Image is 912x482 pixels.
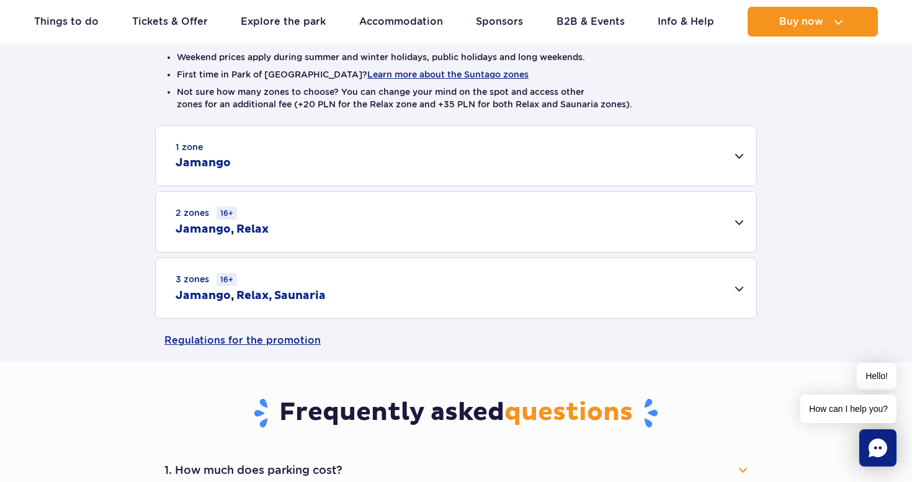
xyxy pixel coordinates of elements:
h2: Jamango [176,156,231,171]
li: Not sure how many zones to choose? You can change your mind on the spot and access other zones fo... [177,86,735,110]
a: Things to do [34,7,99,37]
small: 16+ [217,273,237,286]
span: Hello! [857,363,896,390]
a: Info & Help [658,7,714,37]
span: questions [504,397,633,428]
a: Tickets & Offer [132,7,208,37]
a: Regulations for the promotion [164,319,748,362]
button: Learn more about the Suntago zones [367,69,529,79]
a: Sponsors [476,7,523,37]
a: Explore the park [241,7,326,37]
button: Buy now [748,7,878,37]
h3: Frequently asked [164,397,748,429]
h2: Jamango, Relax [176,222,269,237]
span: How can I help you? [800,395,896,423]
h2: Jamango, Relax, Saunaria [176,288,326,303]
a: B2B & Events [557,7,625,37]
span: Buy now [779,16,823,27]
small: 3 zones [176,273,237,286]
small: 16+ [217,207,237,220]
small: 2 zones [176,207,237,220]
div: Chat [859,429,896,466]
li: First time in Park of [GEOGRAPHIC_DATA]? [177,68,735,81]
small: 1 zone [176,141,203,153]
li: Weekend prices apply during summer and winter holidays, public holidays and long weekends. [177,51,735,63]
a: Accommodation [359,7,443,37]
